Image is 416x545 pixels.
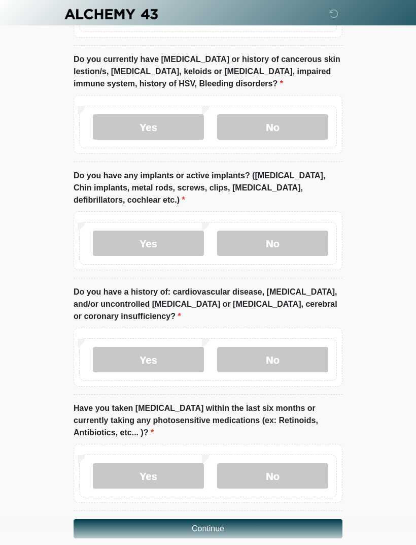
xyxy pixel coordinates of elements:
[93,231,204,256] label: Yes
[63,8,159,20] img: Alchemy 43 Logo
[74,519,342,538] button: Continue
[93,347,204,372] label: Yes
[217,114,328,140] label: No
[74,53,342,90] label: Do you currently have [MEDICAL_DATA] or history of cancerous skin lestion/s, [MEDICAL_DATA], kelo...
[93,114,204,140] label: Yes
[217,231,328,256] label: No
[74,170,342,206] label: Do you have any implants or active implants? ([MEDICAL_DATA], Chin implants, metal rods, screws, ...
[74,286,342,323] label: Do you have a history of: cardiovascular disease, [MEDICAL_DATA], and/or uncontrolled [MEDICAL_DA...
[74,402,342,439] label: Have you taken [MEDICAL_DATA] within the last six months or currently taking any photosensitive m...
[217,463,328,489] label: No
[217,347,328,372] label: No
[93,463,204,489] label: Yes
